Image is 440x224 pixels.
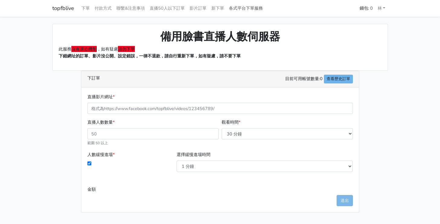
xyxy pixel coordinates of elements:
[87,151,115,158] label: 人數緩慢進場
[97,46,118,52] span: ，如有疑慮
[187,2,209,14] a: 影片訂單
[357,2,375,14] a: 錢包: 0
[92,2,114,14] a: 付款方式
[227,2,265,14] a: 各式平台下單服務
[87,141,108,145] small: 範圍 50 以上
[324,75,353,83] a: 查看歷史訂單
[222,119,240,126] label: 觀看時間
[147,2,187,14] a: 直播50人以下訂單
[87,128,219,139] input: 50
[87,103,353,114] input: 格式為https://www.facebook.com/topfblive/videos/123456789/
[118,46,135,52] span: 請勿下單
[375,2,388,14] a: 林
[285,75,353,83] span: 目前可用帳號數量:
[114,2,147,14] a: 聯繫&注意事項
[59,53,241,59] span: 下錯網址的訂單、影片沒公開、設定錯誤，一律不退款，請自行重新下單，如有疑慮，請不要下單
[360,5,373,11] strong: 錢包: 0
[160,29,280,44] span: 備用臉書直播人數伺服器
[52,2,74,14] a: topfblive
[209,2,227,14] a: 新下單
[337,195,353,206] button: 送出
[177,151,210,158] label: 選擇緩慢進場時間
[87,93,115,100] label: 直播影片網址
[79,2,92,14] a: 下單
[320,76,323,82] span: 0
[71,46,97,52] span: 沒有退款機制
[81,71,359,87] div: 下訂單
[86,184,131,195] label: 金額
[59,46,71,52] span: 此服務
[87,119,115,126] label: 直播人數數量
